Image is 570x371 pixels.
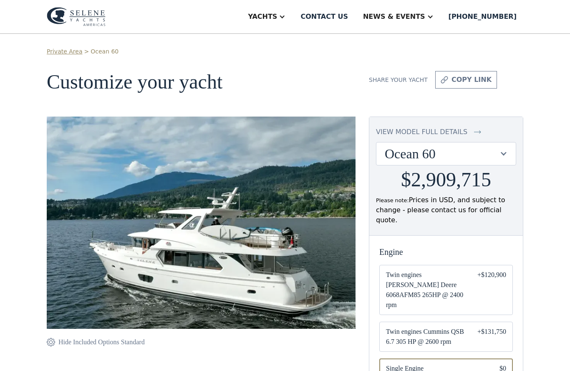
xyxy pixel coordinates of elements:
[477,270,506,310] div: +$120,900
[300,12,348,22] div: Contact us
[477,327,506,347] div: +$131,750
[385,146,499,162] div: Ocean 60
[47,337,145,347] a: Hide Included Options Standard
[47,47,82,56] a: Private Area
[451,75,492,85] div: copy link
[47,337,55,347] img: icon
[379,246,513,258] div: Engine
[376,127,516,137] a: view model full details
[376,127,467,137] div: view model full details
[376,197,409,203] span: Please note:
[363,12,425,22] div: News & EVENTS
[84,47,89,56] div: >
[401,169,491,191] h2: $2,909,715
[47,7,106,26] img: logo
[449,12,517,22] div: [PHONE_NUMBER]
[435,71,497,89] a: copy link
[386,327,464,347] span: Twin engines Cummins QSB 6.7 305 HP @ 2600 rpm
[47,71,356,93] h1: Customize your yacht
[248,12,277,22] div: Yachts
[91,47,119,56] a: Ocean 60
[386,270,464,310] span: Twin engines [PERSON_NAME] Deere 6068AFM85 265HP @ 2400 rpm
[376,142,516,165] div: Ocean 60
[441,75,448,85] img: icon
[474,127,481,137] img: icon
[369,76,428,84] div: Share your yacht
[376,195,516,225] div: Prices in USD, and subject to change - please contact us for official quote.
[58,337,145,347] div: Hide Included Options Standard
